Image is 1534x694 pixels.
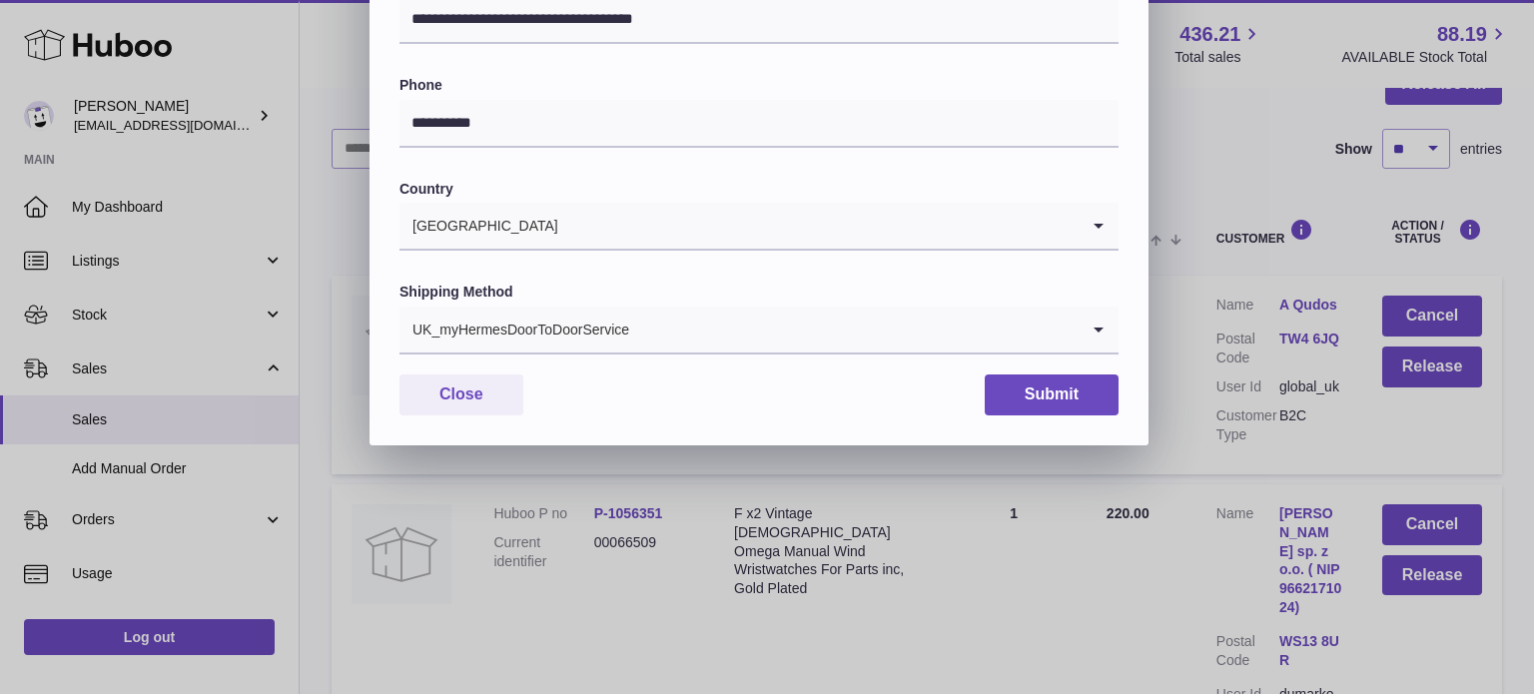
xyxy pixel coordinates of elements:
input: Search for option [630,307,1079,352]
span: [GEOGRAPHIC_DATA] [399,203,559,249]
div: Search for option [399,203,1119,251]
input: Search for option [559,203,1079,249]
button: Close [399,374,523,415]
span: UK_myHermesDoorToDoorService [399,307,630,352]
div: Search for option [399,307,1119,354]
label: Phone [399,76,1119,95]
label: Shipping Method [399,283,1119,302]
button: Submit [985,374,1119,415]
label: Country [399,180,1119,199]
